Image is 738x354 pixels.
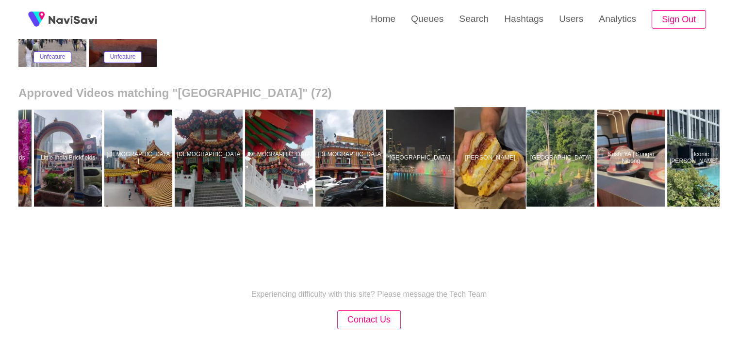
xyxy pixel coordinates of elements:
[49,15,97,24] img: fireSpot
[104,110,175,207] a: [DEMOGRAPHIC_DATA]Thean Hou Temple
[24,7,49,32] img: fireSpot
[337,310,401,329] button: Contact Us
[456,110,526,207] a: [PERSON_NAME]JOJA Bagels
[315,110,386,207] a: [DEMOGRAPHIC_DATA]Sri Maha Mariamman Temple
[652,10,706,29] button: Sign Out
[34,110,104,207] a: Little India BrickfieldsLittle India Brickfields
[526,110,597,207] a: [GEOGRAPHIC_DATA]Penang Hill
[18,86,720,100] h2: Approved Videos matching "[GEOGRAPHIC_DATA]" (72)
[245,110,315,207] a: [DEMOGRAPHIC_DATA]Thean Hou Temple
[386,110,456,207] a: [GEOGRAPHIC_DATA]KLCC Park
[33,51,72,63] button: Unfeature
[251,290,487,299] p: Experiencing difficulty with this site? Please message the Tech Team
[104,51,142,63] button: Unfeature
[667,110,738,207] a: Iconic [PERSON_NAME] HotelIconic Marjorie Hotel
[337,316,401,324] a: Contact Us
[175,110,245,207] a: [DEMOGRAPHIC_DATA]Thean Hou Temple
[597,110,667,207] a: Sushi YA | Sungai NibongSushi YA | Sungai Nibong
